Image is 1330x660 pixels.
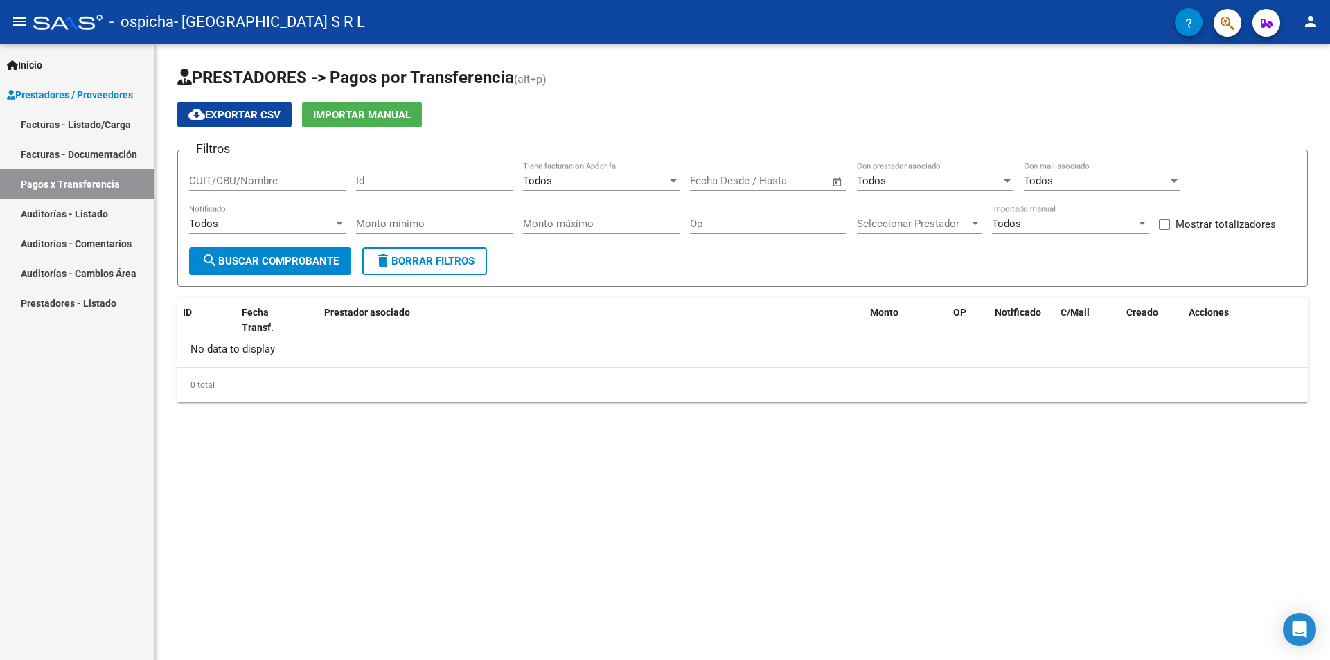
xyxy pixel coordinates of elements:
span: OP [953,307,966,318]
span: Prestadores / Proveedores [7,87,133,102]
mat-icon: cloud_download [188,106,205,123]
mat-icon: search [202,252,218,269]
mat-icon: menu [11,13,28,30]
span: Acciones [1189,307,1229,318]
datatable-header-cell: ID [177,298,236,344]
div: No data to display [177,332,1308,367]
div: Open Intercom Messenger [1283,613,1316,646]
span: PRESTADORES -> Pagos por Transferencia [177,68,514,87]
datatable-header-cell: Acciones [1183,298,1308,344]
input: Fecha fin [759,175,826,187]
span: ID [183,307,192,318]
button: Borrar Filtros [362,247,487,275]
span: Mostrar totalizadores [1176,216,1276,233]
span: Creado [1126,307,1158,318]
span: Todos [523,175,552,187]
span: (alt+p) [514,73,547,86]
span: - ospicha [109,7,174,37]
span: Fecha Transf. [242,307,274,334]
datatable-header-cell: Notificado [989,298,1055,344]
span: Monto [870,307,898,318]
div: 0 total [177,368,1308,402]
datatable-header-cell: Creado [1121,298,1183,344]
span: Todos [189,217,218,230]
datatable-header-cell: Prestador asociado [319,298,864,344]
mat-icon: person [1302,13,1319,30]
button: Exportar CSV [177,102,292,127]
datatable-header-cell: C/Mail [1055,298,1121,344]
button: Importar Manual [302,102,422,127]
span: Importar Manual [313,109,411,121]
datatable-header-cell: Fecha Transf. [236,298,299,344]
span: Exportar CSV [188,109,281,121]
datatable-header-cell: OP [948,298,989,344]
span: Inicio [7,57,42,73]
span: Todos [1024,175,1053,187]
span: Buscar Comprobante [202,255,339,267]
span: Prestador asociado [324,307,410,318]
span: Seleccionar Prestador [857,217,969,230]
span: C/Mail [1061,307,1090,318]
mat-icon: delete [375,252,391,269]
datatable-header-cell: Monto [864,298,948,344]
span: Todos [857,175,886,187]
button: Open calendar [830,174,846,190]
span: Notificado [995,307,1041,318]
button: Buscar Comprobante [189,247,351,275]
h3: Filtros [189,139,237,159]
span: - [GEOGRAPHIC_DATA] S R L [174,7,365,37]
input: Fecha inicio [690,175,746,187]
span: Borrar Filtros [375,255,475,267]
span: Todos [992,217,1021,230]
